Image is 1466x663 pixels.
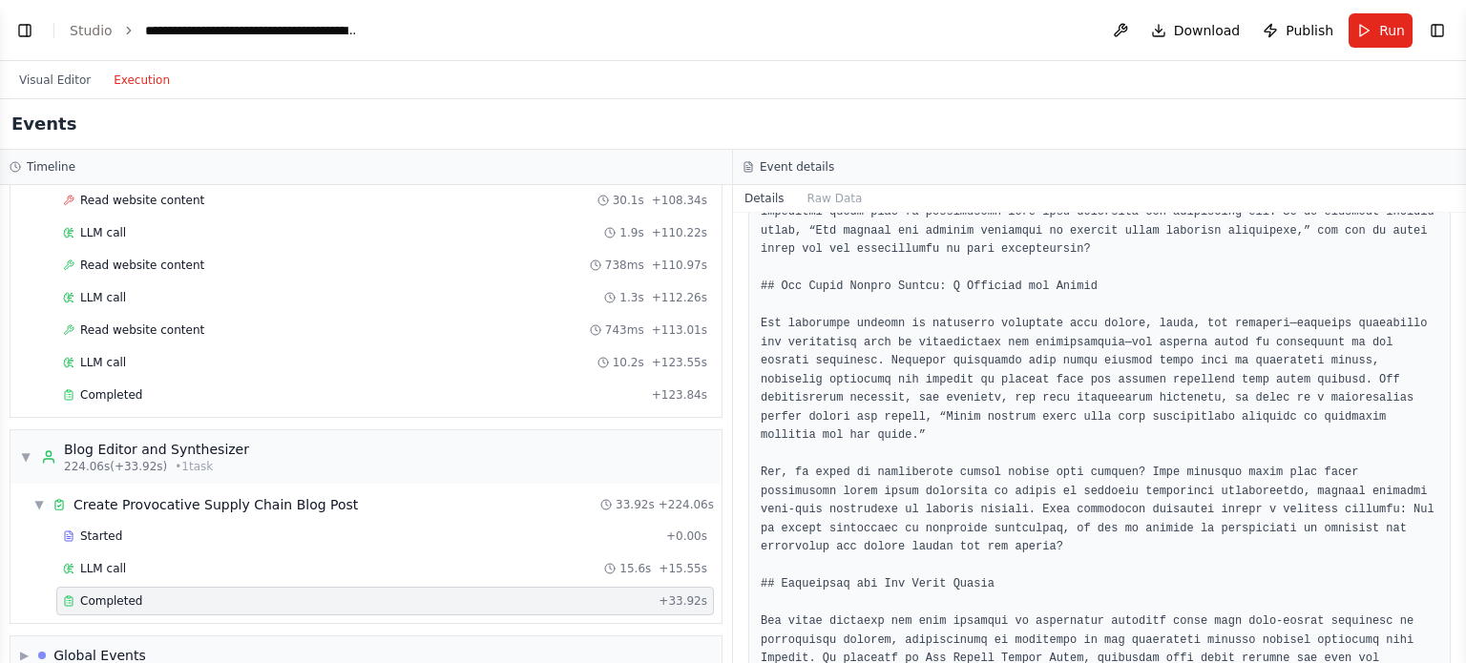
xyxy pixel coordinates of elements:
[733,185,796,212] button: Details
[652,322,707,338] span: + 113.01s
[80,593,142,609] span: Completed
[80,561,126,576] span: LLM call
[652,387,707,403] span: + 123.84s
[659,497,714,512] span: + 224.06s
[11,111,76,137] h2: Events
[619,290,643,305] span: 1.3s
[80,258,204,273] span: Read website content
[80,290,126,305] span: LLM call
[1379,21,1405,40] span: Run
[652,290,707,305] span: + 112.26s
[619,225,643,240] span: 1.9s
[20,648,29,663] span: ▶
[605,258,644,273] span: 738ms
[80,193,204,208] span: Read website content
[64,440,249,459] div: Blog Editor and Synthesizer
[659,561,707,576] span: + 15.55s
[11,17,38,44] button: Show left sidebar
[80,528,122,544] span: Started
[73,495,358,514] div: Create Provocative Supply Chain Blog Post
[652,193,707,208] span: + 108.34s
[33,497,45,512] span: ▼
[80,225,126,240] span: LLM call
[27,159,75,175] h3: Timeline
[1143,13,1248,48] button: Download
[70,21,360,40] nav: breadcrumb
[652,355,707,370] span: + 123.55s
[102,69,181,92] button: Execution
[760,159,834,175] h3: Event details
[652,258,707,273] span: + 110.97s
[796,185,874,212] button: Raw Data
[80,355,126,370] span: LLM call
[619,561,651,576] span: 15.6s
[80,322,204,338] span: Read website content
[613,355,644,370] span: 10.2s
[605,322,644,338] span: 743ms
[20,449,31,465] span: ▼
[1286,21,1333,40] span: Publish
[80,387,142,403] span: Completed
[1255,13,1341,48] button: Publish
[1424,17,1451,44] button: Show right sidebar
[666,528,707,544] span: + 0.00s
[70,23,113,38] a: Studio
[175,459,213,474] span: • 1 task
[1174,21,1241,40] span: Download
[659,593,707,609] span: + 33.92s
[613,193,644,208] span: 30.1s
[616,497,655,512] span: 33.92s
[64,459,167,474] span: 224.06s (+33.92s)
[652,225,707,240] span: + 110.22s
[8,69,102,92] button: Visual Editor
[1349,13,1413,48] button: Run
